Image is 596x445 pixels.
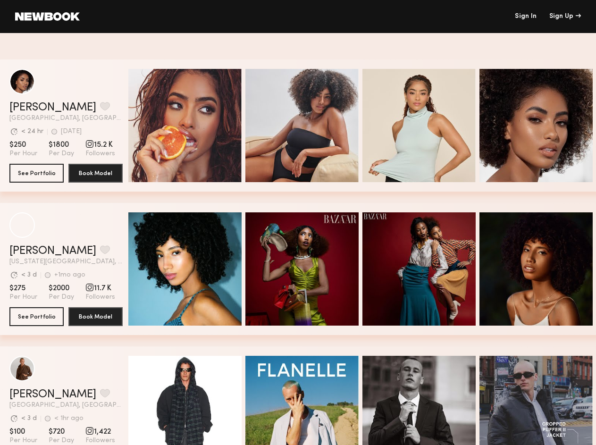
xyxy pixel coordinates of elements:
[9,284,37,293] span: $275
[68,307,123,326] button: Book Model
[9,140,37,150] span: $250
[9,115,123,122] span: [GEOGRAPHIC_DATA], [GEOGRAPHIC_DATA]
[85,140,115,150] span: 15.2 K
[49,437,74,445] span: Per Day
[9,427,37,437] span: $100
[49,427,74,437] span: $720
[21,415,37,422] div: < 3 d
[9,245,96,257] a: [PERSON_NAME]
[85,427,115,437] span: 1,422
[85,293,115,302] span: Followers
[54,272,85,278] div: +1mo ago
[49,150,74,158] span: Per Day
[49,293,74,302] span: Per Day
[9,259,123,265] span: [US_STATE][GEOGRAPHIC_DATA], [GEOGRAPHIC_DATA]
[9,307,64,326] button: See Portfolio
[85,150,115,158] span: Followers
[21,272,37,278] div: < 3 d
[54,415,84,422] div: < 1hr ago
[61,128,82,135] div: [DATE]
[549,13,581,20] div: Sign Up
[9,164,64,183] button: See Portfolio
[515,13,537,20] a: Sign In
[85,284,115,293] span: 11.7 K
[49,284,74,293] span: $2000
[68,164,123,183] button: Book Model
[9,293,37,302] span: Per Hour
[85,437,115,445] span: Followers
[9,437,37,445] span: Per Hour
[49,140,74,150] span: $1800
[9,389,96,400] a: [PERSON_NAME]
[9,102,96,113] a: [PERSON_NAME]
[21,128,43,135] div: < 24 hr
[9,402,123,409] span: [GEOGRAPHIC_DATA], [GEOGRAPHIC_DATA]
[9,150,37,158] span: Per Hour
